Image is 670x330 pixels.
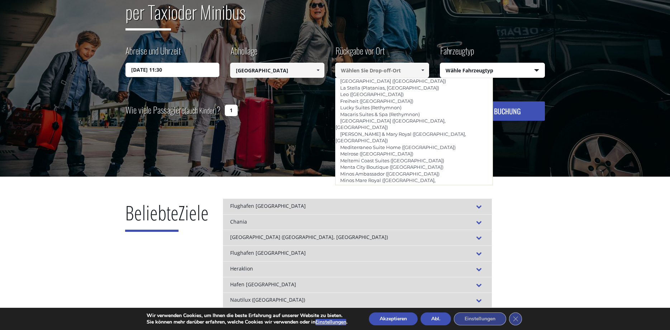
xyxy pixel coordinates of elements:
div: Hafen [GEOGRAPHIC_DATA] [223,277,492,293]
a: Melrose ([GEOGRAPHIC_DATA]) [336,149,418,159]
a: Alle Artikel zeigen [312,63,324,78]
a: Minos Ambassador ([GEOGRAPHIC_DATA]) [336,169,444,179]
a: [PERSON_NAME] & Mary Royal ([GEOGRAPHIC_DATA], [GEOGRAPHIC_DATA]) [336,129,466,145]
input: Wählen Sie Abholort [230,63,324,78]
p: Wir verwenden Cookies, um Ihnen die beste Erfahrung auf unserer Website zu bieten. [147,312,347,319]
span: Beliebte [125,199,179,232]
a: Macaris Suites & Spa (Rethymnon) [336,109,424,119]
div: [GEOGRAPHIC_DATA] ([GEOGRAPHIC_DATA], [GEOGRAPHIC_DATA]) [223,230,492,245]
div: Nautilux ([GEOGRAPHIC_DATA]) [223,292,492,308]
a: Leo ([GEOGRAPHIC_DATA]) [336,89,408,99]
p: Sie können mehr darüber erfahren, welche Cookies wir verwenden oder in . [147,319,347,325]
label: Fahrzeugtyp [440,44,474,63]
div: Chania [223,214,492,230]
div: Flughafen [GEOGRAPHIC_DATA] [223,245,492,261]
button: Einstellungen [454,312,506,325]
a: Freiheit ([GEOGRAPHIC_DATA]) [336,96,418,106]
button: Abl. [420,312,451,325]
label: Abhollage [230,44,257,63]
a: Menta City Boutique ([GEOGRAPHIC_DATA]) [336,162,448,172]
label: Wie viele Passagiere ? [125,101,220,119]
h2: Ziele [125,199,209,237]
div: Flughafen [GEOGRAPHIC_DATA] [223,199,492,214]
a: Meltemi Coast Suites ([GEOGRAPHIC_DATA]) [336,156,449,166]
button: Einstellungen [315,319,346,325]
button: MAKE A BUCHUNG [448,101,545,121]
a: Alle Artikel zeigen [417,63,429,78]
a: La Stella (Platanias, [GEOGRAPHIC_DATA]) [336,83,444,93]
a: Mediterraneo Suite Home ([GEOGRAPHIC_DATA]) [336,142,460,152]
a: Lucky Suites (Rethymnon) [336,102,406,113]
label: Rückgabe vor Ort [335,44,385,63]
a: Minos Mare Royal ([GEOGRAPHIC_DATA], [GEOGRAPHIC_DATA]) [336,175,436,192]
label: Abreise und Uhrzeit [125,44,181,63]
div: Heraklion [223,261,492,277]
a: [GEOGRAPHIC_DATA] ([GEOGRAPHIC_DATA]) [336,76,451,86]
button: Schließen DSGVO Cookie Banner [509,312,522,325]
span: Wähle Fahrzeugtyp [440,63,545,78]
small: (auch Kinder) [185,105,217,116]
button: Akzeptieren [369,312,418,325]
input: Wählen Sie Drop-off-Ort [335,63,429,78]
a: [GEOGRAPHIC_DATA] ([GEOGRAPHIC_DATA], [GEOGRAPHIC_DATA]) [336,116,446,132]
